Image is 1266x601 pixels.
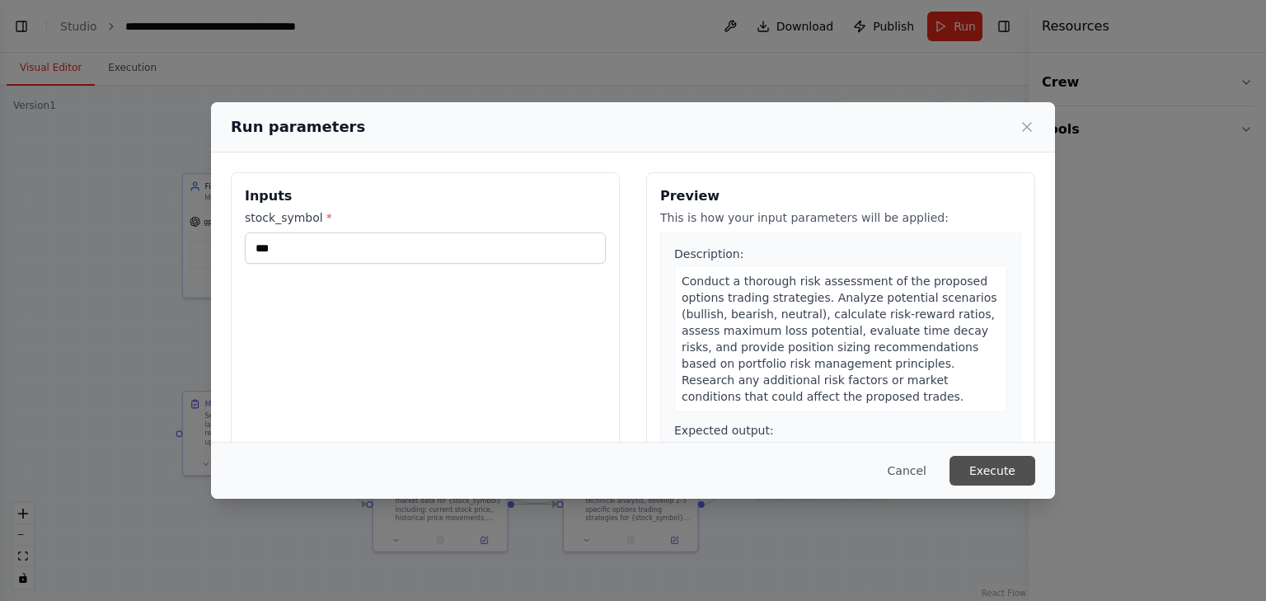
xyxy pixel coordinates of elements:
[949,456,1035,486] button: Execute
[660,209,1021,226] p: This is how your input parameters will be applied:
[874,456,940,486] button: Cancel
[674,424,774,437] span: Expected output:
[245,209,606,226] label: stock_symbol
[245,186,606,206] h3: Inputs
[231,115,365,139] h2: Run parameters
[682,275,997,403] span: Conduct a thorough risk assessment of the proposed options trading strategies. Analyze potential ...
[674,247,743,261] span: Description:
[660,186,1021,206] h3: Preview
